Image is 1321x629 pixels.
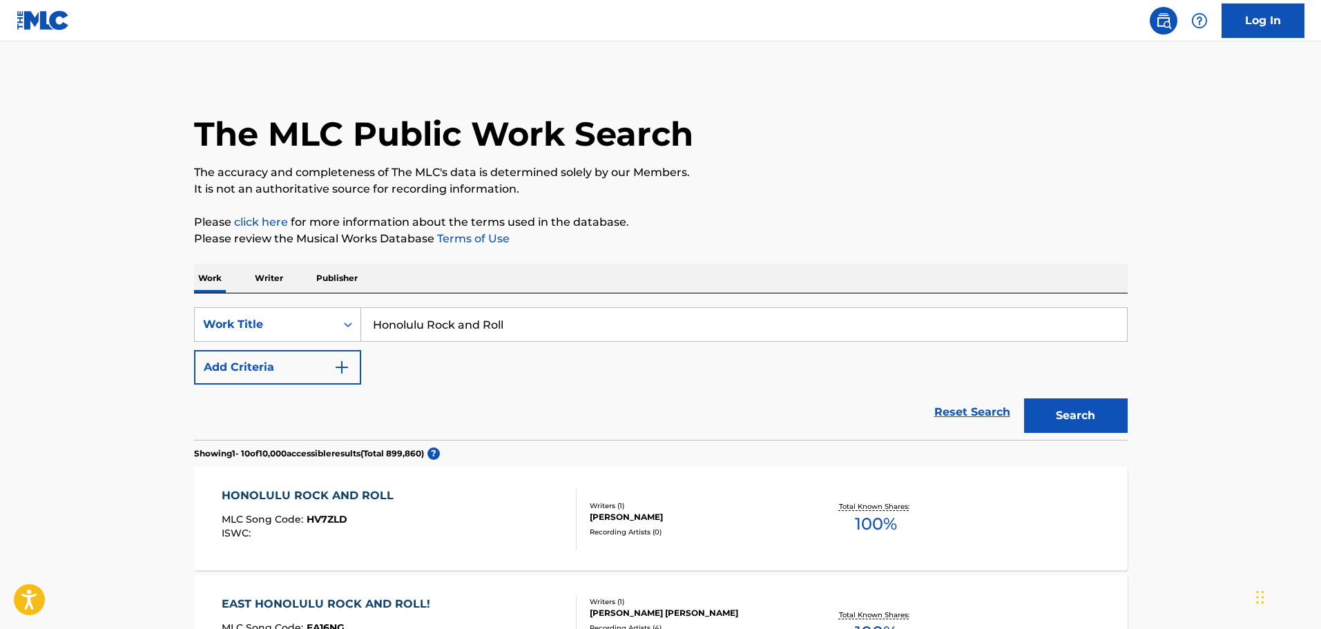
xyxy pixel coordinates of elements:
[194,231,1128,247] p: Please review the Musical Works Database
[203,316,327,333] div: Work Title
[17,10,70,30] img: MLC Logo
[1186,7,1213,35] div: Help
[1252,563,1321,629] iframe: Chat Widget
[590,607,798,619] div: [PERSON_NAME] [PERSON_NAME]
[222,513,307,525] span: MLC Song Code :
[194,307,1128,440] form: Search Form
[855,512,897,536] span: 100 %
[194,467,1128,570] a: HONOLULU ROCK AND ROLLMLC Song Code:HV7ZLDISWC:Writers (1)[PERSON_NAME]Recording Artists (0)Total...
[1024,398,1128,433] button: Search
[839,501,913,512] p: Total Known Shares:
[194,113,693,155] h1: The MLC Public Work Search
[222,527,254,539] span: ISWC :
[334,359,350,376] img: 9d2ae6d4665cec9f34b9.svg
[590,597,798,607] div: Writers ( 1 )
[1150,7,1177,35] a: Public Search
[194,264,226,293] p: Work
[222,596,437,612] div: EAST HONOLULU ROCK AND ROLL!
[1256,577,1264,618] div: Drag
[194,214,1128,231] p: Please for more information about the terms used in the database.
[234,215,288,229] a: click here
[1155,12,1172,29] img: search
[194,181,1128,197] p: It is not an authoritative source for recording information.
[839,610,913,620] p: Total Known Shares:
[590,527,798,537] div: Recording Artists ( 0 )
[434,232,510,245] a: Terms of Use
[427,447,440,460] span: ?
[222,487,401,504] div: HONOLULU ROCK AND ROLL
[194,447,424,460] p: Showing 1 - 10 of 10,000 accessible results (Total 899,860 )
[927,397,1017,427] a: Reset Search
[194,350,361,385] button: Add Criteria
[590,511,798,523] div: [PERSON_NAME]
[312,264,362,293] p: Publisher
[590,501,798,511] div: Writers ( 1 )
[194,164,1128,181] p: The accuracy and completeness of The MLC's data is determined solely by our Members.
[1222,3,1304,38] a: Log In
[251,264,287,293] p: Writer
[307,513,347,525] span: HV7ZLD
[1191,12,1208,29] img: help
